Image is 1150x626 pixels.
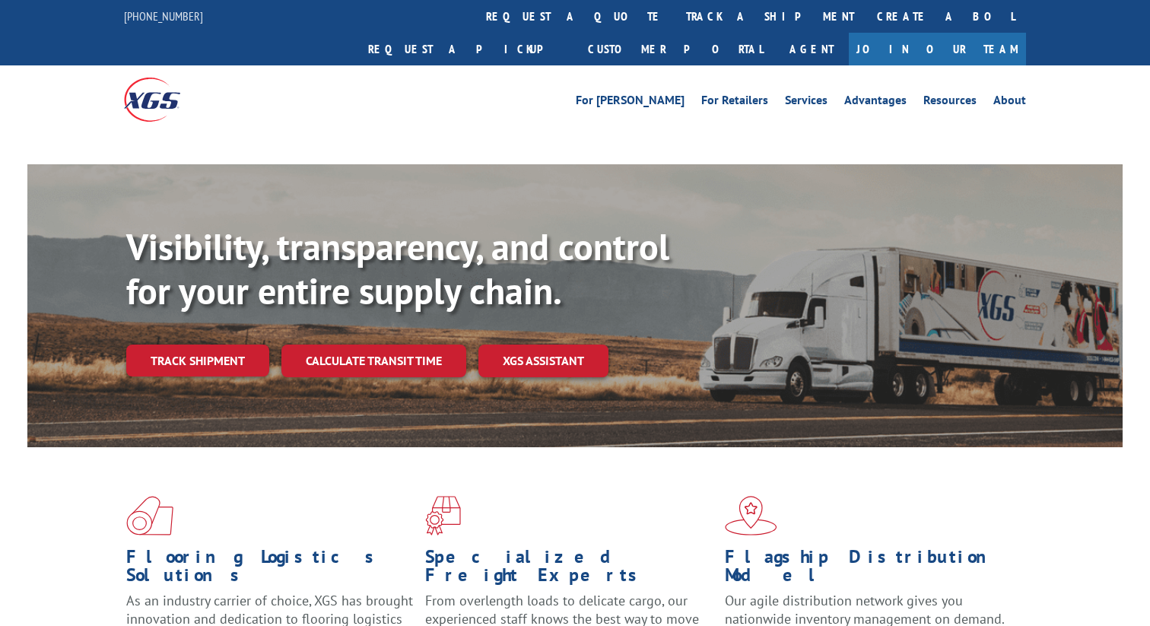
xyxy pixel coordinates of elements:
[126,223,669,314] b: Visibility, transparency, and control for your entire supply chain.
[577,33,774,65] a: Customer Portal
[774,33,849,65] a: Agent
[126,548,414,592] h1: Flooring Logistics Solutions
[844,94,907,111] a: Advantages
[849,33,1026,65] a: Join Our Team
[126,345,269,377] a: Track shipment
[576,94,685,111] a: For [PERSON_NAME]
[725,496,777,535] img: xgs-icon-flagship-distribution-model-red
[425,548,713,592] h1: Specialized Freight Experts
[425,496,461,535] img: xgs-icon-focused-on-flooring-red
[124,8,203,24] a: [PHONE_NUMBER]
[281,345,466,377] a: Calculate transit time
[923,94,977,111] a: Resources
[725,548,1012,592] h1: Flagship Distribution Model
[701,94,768,111] a: For Retailers
[993,94,1026,111] a: About
[126,496,173,535] img: xgs-icon-total-supply-chain-intelligence-red
[785,94,828,111] a: Services
[357,33,577,65] a: Request a pickup
[478,345,608,377] a: XGS ASSISTANT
